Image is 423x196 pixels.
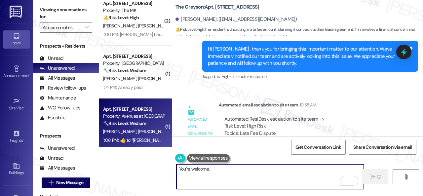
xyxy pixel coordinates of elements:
div: Maintenance [40,95,76,101]
b: The Greyson: Apt. [STREET_ADDRESS] [175,4,259,11]
span: Get Conversation Link [295,144,341,151]
button: Share Conversation via email [349,140,416,155]
div: [PERSON_NAME]. ([EMAIL_ADDRESS][DOMAIN_NAME]) [175,16,297,23]
span: Share Conversation via email [353,144,412,151]
div: Automated email escalation to site team [188,116,213,144]
div: 1:14 PM: Already paid [103,84,142,90]
img: ResiDesk Logo [10,6,23,18]
div: Escalate [40,114,65,121]
a: Insights • [3,128,30,146]
span: • [24,105,25,109]
div: Unread [40,155,63,162]
i:  [370,174,375,179]
div: Apt. [STREET_ADDRESS] [103,53,164,60]
div: Property: [GEOGRAPHIC_DATA] [103,60,164,67]
label: Viewing conversations for [40,5,92,22]
div: Tagged as: [202,72,418,81]
div: Property: Avenues at [GEOGRAPHIC_DATA] [103,113,164,120]
button: Get Conversation Link [291,140,345,155]
span: New Message [56,179,83,186]
span: [PERSON_NAME] [103,76,138,82]
a: Site Visit • [3,96,30,113]
div: All Messages [40,75,75,82]
strong: 🔧 Risk Level: Medium [103,120,146,126]
div: WO Follow-ups [40,104,80,111]
div: Automated ResiDesk escalation to site team -> Risk Level: High Risk Topics: Late Fee Dispute Esca... [224,116,392,144]
div: Apt. [STREET_ADDRESS] [103,106,164,113]
div: Unanswered [40,65,75,72]
div: All Messages [40,165,75,172]
div: Property: The MK [103,7,164,14]
div: Review follow-ups [40,85,86,92]
span: [PERSON_NAME] [138,23,171,29]
div: 10:58 AM [298,101,316,108]
a: Buildings [3,160,30,178]
strong: 🔧 Risk Level: Medium [103,67,146,73]
input: All communities [43,22,82,33]
div: Automated email escalation to site team [219,101,398,111]
strong: ⚠️ Risk Level: High [175,27,204,32]
div: Hi [PERSON_NAME] , thank you for bringing this important matter to our attention. We've immediate... [208,46,407,67]
div: 1:06 PM: [PERSON_NAME] has been working on the problem. [103,31,219,37]
span: • [29,72,30,77]
button: New Message [42,177,91,188]
span: [PERSON_NAME] [103,23,138,29]
div: Unread [40,55,63,62]
span: [PERSON_NAME] [103,129,138,135]
i:  [404,174,408,179]
strong: ⚠️ Risk Level: High [103,15,139,20]
span: : The resident is disputing a late fee amount, claiming it contradicts their lease agreement. Thi... [175,26,423,40]
i:  [49,180,54,185]
textarea: To enrich screen reader interactions, please activate Accessibility in Grammarly extension settings [176,164,364,189]
span: [PERSON_NAME] [138,76,171,82]
div: Prospects [33,133,99,139]
span: • [23,137,24,142]
a: Inbox [3,30,30,48]
span: High-risk-auto-response [221,74,267,79]
span: [PERSON_NAME] [138,129,171,135]
i:  [85,25,89,30]
div: Unanswered [40,145,75,152]
div: Prospects + Residents [33,43,99,50]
